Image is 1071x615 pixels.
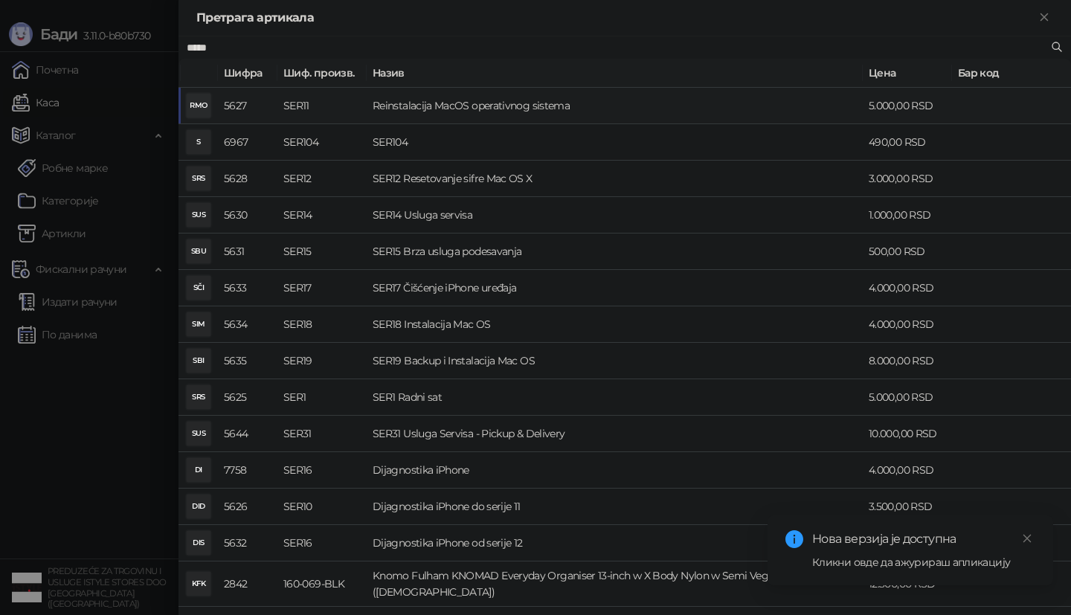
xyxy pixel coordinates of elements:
td: SER31 Usluga Servisa - Pickup & Delivery [367,416,863,452]
td: 5628 [218,161,277,197]
td: 5633 [218,270,277,306]
td: SER31 [277,416,367,452]
td: SER1 Radni sat [367,379,863,416]
td: SER17 [277,270,367,306]
td: 6967 [218,124,277,161]
td: SER18 [277,306,367,343]
div: Кликни овде да ажурираш апликацију [812,554,1035,570]
div: SUS [187,422,210,445]
td: 3.000,00 RSD [863,161,952,197]
td: SER16 [277,452,367,489]
th: Бар код [952,59,1071,88]
td: Dijagnostika iPhone do serije 11 [367,489,863,525]
td: 160-069-BLK [277,561,367,607]
div: DID [187,495,210,518]
td: SER18 Instalacija Mac OS [367,306,863,343]
td: 490,00 RSD [863,124,952,161]
td: 5631 [218,234,277,270]
td: 8.000,00 RSD [863,343,952,379]
div: Нова верзија је доступна [812,530,1035,548]
td: SER19 [277,343,367,379]
td: 5632 [218,525,277,561]
a: Close [1019,530,1035,547]
td: Dijagnostika iPhone od serije 12 [367,525,863,561]
td: 4.000,00 RSD [863,270,952,306]
div: RMO [187,94,210,117]
td: Dijagnostika iPhone [367,452,863,489]
td: 5.000,00 RSD [863,88,952,124]
button: Close [1035,9,1053,27]
td: 5644 [218,416,277,452]
td: SER15 [277,234,367,270]
th: Назив [367,59,863,88]
th: Шиф. произв. [277,59,367,88]
th: Шифра [218,59,277,88]
div: SBU [187,239,210,263]
div: SUS [187,203,210,227]
td: 5627 [218,88,277,124]
div: KFK [187,572,210,596]
td: 1.000,00 RSD [863,197,952,234]
td: SER17 Čišćenje iPhone uređaja [367,270,863,306]
td: 500,00 RSD [863,234,952,270]
td: SER12 Resetovanje sifre Mac OS X [367,161,863,197]
div: SRS [187,385,210,409]
div: Претрага артикала [196,9,1035,27]
td: 2842 [218,561,277,607]
td: 5625 [218,379,277,416]
td: 5626 [218,489,277,525]
td: 5.000,00 RSD [863,379,952,416]
td: Reinstalacija MacOS operativnog sistema [367,88,863,124]
td: SER14 Usluga servisa [367,197,863,234]
span: info-circle [785,530,803,548]
td: 5635 [218,343,277,379]
td: Knomo Fulham KNOMAD Everyday Organiser 13-inch w X Body Nylon w Semi Veg Trim - BLACK ([DEMOGRAPH... [367,561,863,607]
div: SČI [187,276,210,300]
td: 5630 [218,197,277,234]
td: SER10 [277,489,367,525]
td: SER104 [277,124,367,161]
td: SER104 [367,124,863,161]
td: 4.000,00 RSD [863,306,952,343]
td: SER1 [277,379,367,416]
td: SER11 [277,88,367,124]
th: Цена [863,59,952,88]
div: DI [187,458,210,482]
td: 10.000,00 RSD [863,416,952,452]
td: 4.000,00 RSD [863,452,952,489]
td: SER15 Brza usluga podesavanja [367,234,863,270]
div: SIM [187,312,210,336]
td: SER12 [277,161,367,197]
div: S [187,130,210,154]
td: 5634 [218,306,277,343]
div: DIS [187,531,210,555]
td: SER14 [277,197,367,234]
td: SER16 [277,525,367,561]
div: SRS [187,167,210,190]
div: SBI [187,349,210,373]
td: 7758 [218,452,277,489]
td: 3.500,00 RSD [863,489,952,525]
span: close [1022,533,1032,544]
td: SER19 Backup i Instalacija Mac OS [367,343,863,379]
